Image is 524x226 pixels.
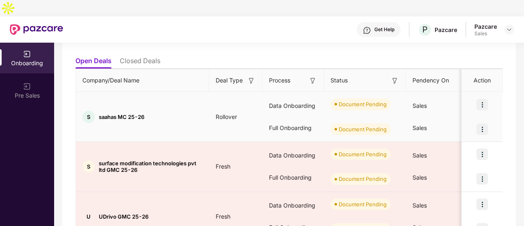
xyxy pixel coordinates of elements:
[120,57,160,68] li: Closed Deals
[247,77,255,85] img: svg+xml;base64,PHN2ZyB3aWR0aD0iMTYiIGhlaWdodD0iMTYiIHZpZXdCb3g9IjAgMCAxNiAxNiIgZmlsbD0ibm9uZSIgeG...
[476,199,488,210] img: icon
[99,160,203,173] span: surface modification technologies pvt ltd GMC 25-26
[374,26,394,33] div: Get Help
[412,102,427,109] span: Sales
[506,26,513,33] img: svg+xml;base64,PHN2ZyBpZD0iRHJvcGRvd24tMzJ4MzIiIHhtbG5zPSJodHRwOi8vd3d3LnczLm9yZy8yMDAwL3N2ZyIgd2...
[23,50,31,58] img: svg+xml;base64,PHN2ZyB3aWR0aD0iMjAiIGhlaWdodD0iMjAiIHZpZXdCb3g9IjAgMCAyMCAyMCIgZmlsbD0ibm9uZSIgeG...
[363,26,371,34] img: svg+xml;base64,PHN2ZyBpZD0iSGVscC0zMngzMiIgeG1sbnM9Imh0dHA6Ly93d3cudzMub3JnLzIwMDAvc3ZnIiB3aWR0aD...
[75,57,112,68] li: Open Deals
[412,174,427,181] span: Sales
[82,111,95,123] div: S
[99,213,148,220] span: UDrivo GMC 25-26
[209,213,237,220] span: Fresh
[412,152,427,159] span: Sales
[339,200,387,208] div: Document Pending
[339,125,387,133] div: Document Pending
[269,76,290,85] span: Process
[10,24,63,35] img: New Pazcare Logo
[262,194,324,217] div: Data Onboarding
[476,173,488,185] img: icon
[339,175,387,183] div: Document Pending
[99,114,144,120] span: saahas MC 25-26
[76,69,209,92] th: Company/Deal Name
[330,76,348,85] span: Status
[476,148,488,160] img: icon
[476,123,488,135] img: icon
[82,160,95,173] div: S
[262,117,324,139] div: Full Onboarding
[309,77,317,85] img: svg+xml;base64,PHN2ZyB3aWR0aD0iMTYiIGhlaWdodD0iMTYiIHZpZXdCb3g9IjAgMCAxNiAxNiIgZmlsbD0ibm9uZSIgeG...
[23,82,31,91] img: svg+xml;base64,PHN2ZyB3aWR0aD0iMjAiIGhlaWdodD0iMjAiIHZpZXdCb3g9IjAgMCAyMCAyMCIgZmlsbD0ibm9uZSIgeG...
[391,77,399,85] img: svg+xml;base64,PHN2ZyB3aWR0aD0iMTYiIGhlaWdodD0iMTYiIHZpZXdCb3g9IjAgMCAxNiAxNiIgZmlsbD0ibm9uZSIgeG...
[474,23,497,30] div: Pazcare
[422,25,428,34] span: P
[476,99,488,110] img: icon
[209,113,244,120] span: Rollover
[209,163,237,170] span: Fresh
[412,76,449,85] span: Pendency On
[339,100,387,108] div: Document Pending
[412,202,427,209] span: Sales
[262,167,324,189] div: Full Onboarding
[412,124,427,131] span: Sales
[82,210,95,223] div: U
[339,150,387,158] div: Document Pending
[216,76,243,85] span: Deal Type
[262,144,324,167] div: Data Onboarding
[262,95,324,117] div: Data Onboarding
[462,69,503,92] th: Action
[435,26,457,34] div: Pazcare
[474,30,497,37] div: Sales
